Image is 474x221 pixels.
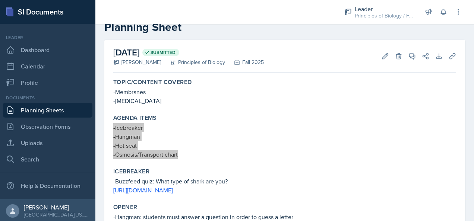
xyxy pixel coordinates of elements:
a: Dashboard [3,42,92,57]
span: Submitted [151,49,176,55]
p: -[MEDICAL_DATA] [113,96,456,105]
a: Uploads [3,135,92,150]
label: Icebreaker [113,168,149,175]
label: Agenda items [113,114,157,122]
div: Help & Documentation [3,178,92,193]
a: Planning Sheets [3,103,92,118]
p: -Membranes [113,87,456,96]
a: Search [3,152,92,167]
p: -Osmosis/Transport chart [113,150,456,159]
h2: Planning Sheet [104,20,465,34]
a: Calendar [3,59,92,74]
div: [PERSON_NAME] [113,58,161,66]
div: Principles of Biology / Fall 2025 [355,12,414,20]
div: Leader [355,4,414,13]
div: [GEOGRAPHIC_DATA][US_STATE] [24,211,89,218]
div: Fall 2025 [225,58,264,66]
label: Topic/Content Covered [113,79,192,86]
div: Leader [3,34,92,41]
p: -Hangman [113,132,456,141]
p: -Icebreaker [113,123,456,132]
a: [URL][DOMAIN_NAME] [113,186,173,194]
h2: [DATE] [113,46,264,59]
p: -Hot seat [113,141,456,150]
div: Principles of Biology [161,58,225,66]
label: Opener [113,204,137,211]
a: Observation Forms [3,119,92,134]
div: [PERSON_NAME] [24,204,89,211]
div: Documents [3,95,92,101]
a: Profile [3,75,92,90]
p: -Buzzfeed quiz: What type of shark are you? [113,177,456,186]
